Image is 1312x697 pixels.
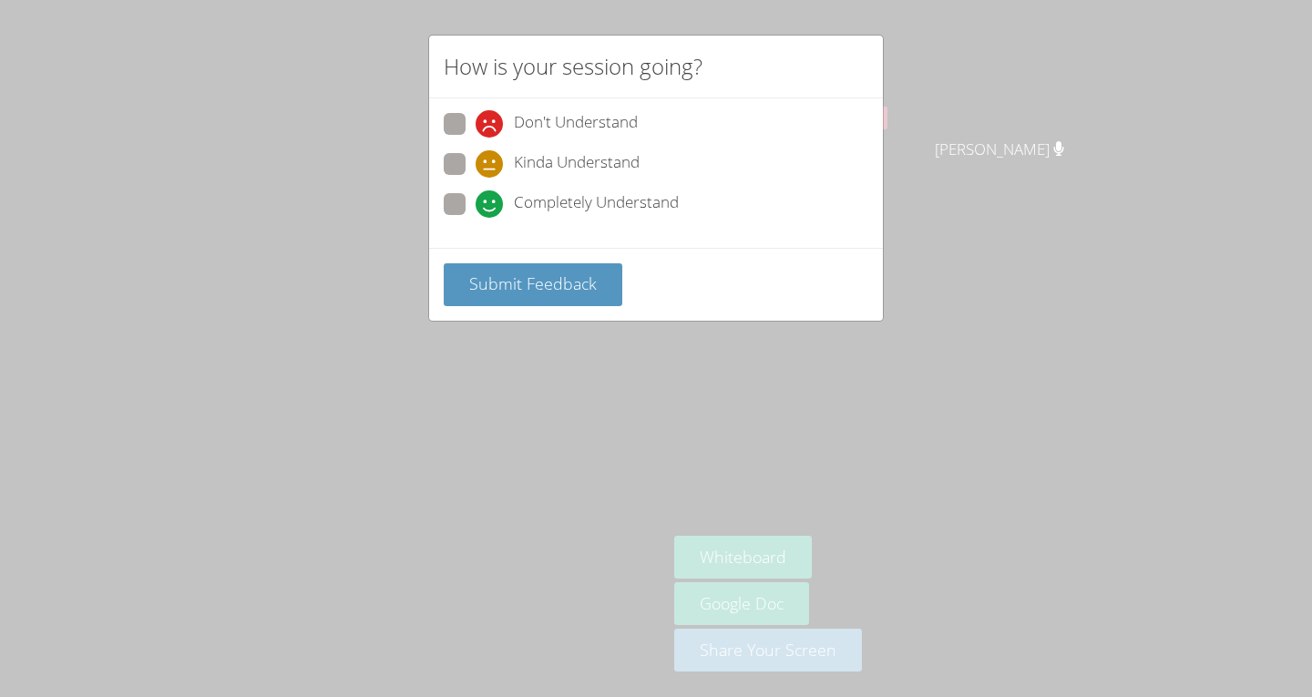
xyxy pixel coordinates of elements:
span: Submit Feedback [469,272,597,294]
span: Don't Understand [514,110,638,138]
span: Completely Understand [514,190,679,218]
h2: How is your session going? [444,50,702,83]
button: Submit Feedback [444,263,622,306]
span: Kinda Understand [514,150,640,178]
